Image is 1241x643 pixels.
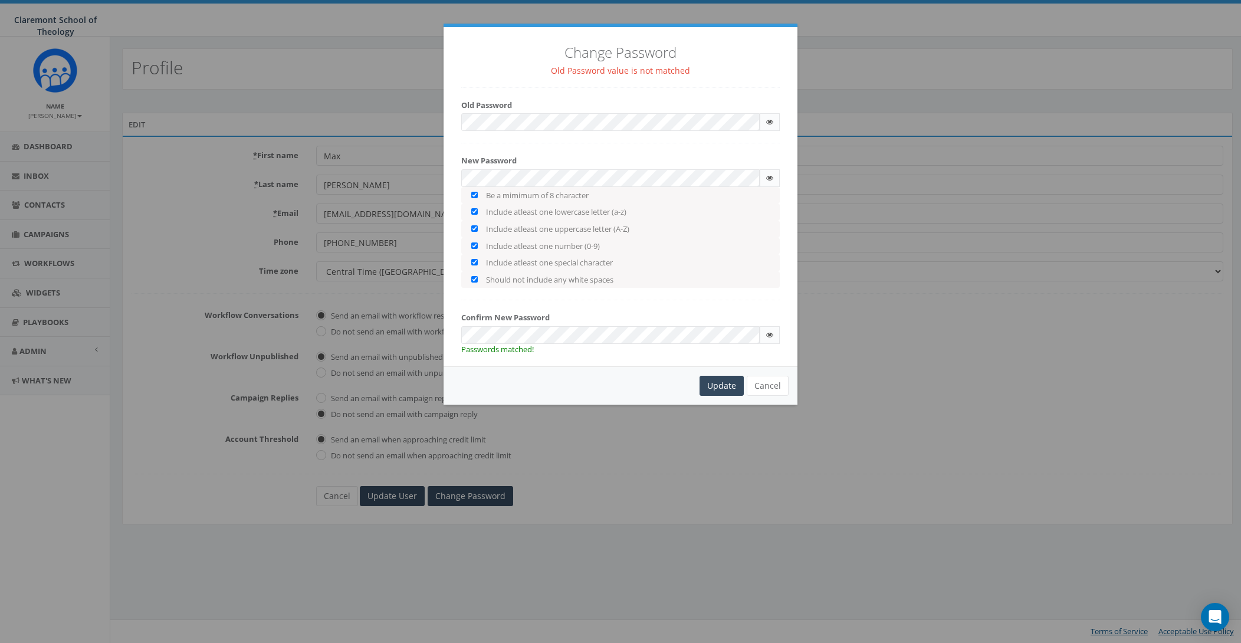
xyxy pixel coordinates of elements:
p: Old Password value is not matched [461,66,780,75]
label: Include atleast one uppercase letter (A-Z) [486,224,629,235]
label: Include atleast one lowercase letter (a-z) [486,206,626,218]
label: New Password [461,155,517,166]
span: Passwords matched! [461,344,534,355]
label: Confirm New Password [461,312,550,323]
div: Update [700,376,744,396]
label: Include atleast one special character [486,257,613,268]
label: Be a mimimum of 8 character [486,190,589,201]
label: Old Password [461,100,512,111]
label: Include atleast one number (0-9) [486,241,600,252]
h3: Change Password [461,45,780,60]
label: Should not include any white spaces [486,274,613,286]
button: Cancel [747,376,789,396]
keeper-lock: Open Keeper Popup [740,115,754,129]
div: Open Intercom Messenger [1201,603,1229,631]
